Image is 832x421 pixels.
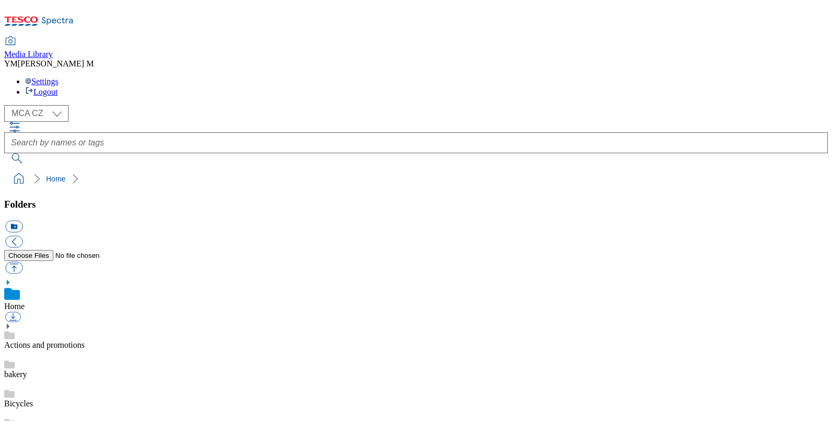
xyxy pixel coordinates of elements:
a: bakery [4,370,27,379]
a: Logout [25,87,58,96]
a: Actions and promotions [4,340,85,349]
a: Settings [25,77,59,86]
a: Media Library [4,37,53,59]
h3: Folders [4,199,828,210]
a: Home [4,302,25,311]
input: Search by names or tags [4,132,828,153]
a: Bicycles [4,399,33,408]
span: Media Library [4,50,53,59]
a: home [10,170,27,187]
span: YM [4,59,18,68]
a: Home [46,175,65,183]
nav: breadcrumb [4,169,828,189]
span: [PERSON_NAME] M [18,59,94,68]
